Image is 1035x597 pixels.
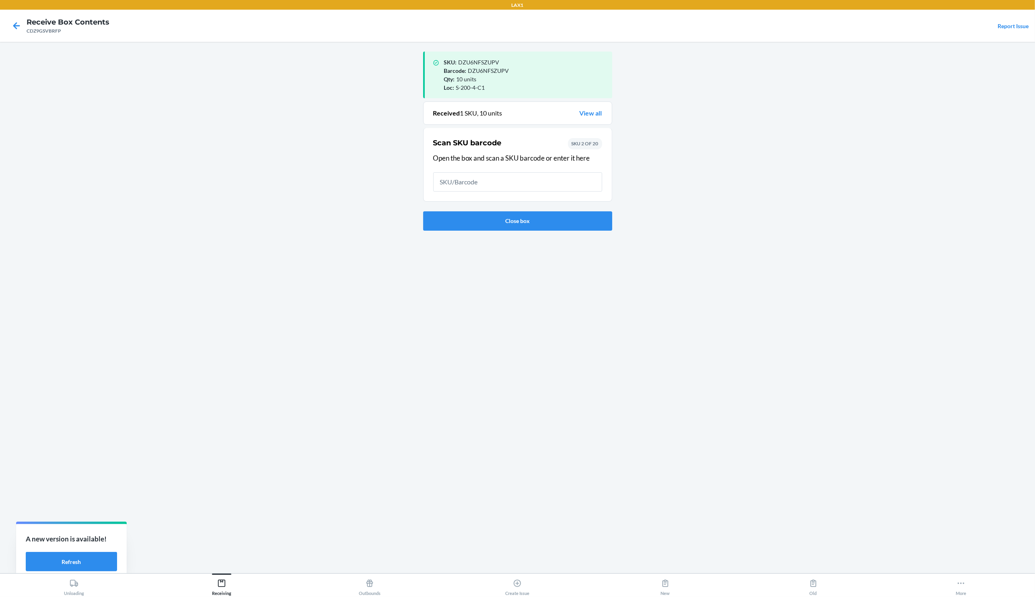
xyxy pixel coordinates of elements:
[998,23,1029,29] a: Report Issue
[809,576,818,596] div: Old
[444,574,592,596] button: Create Issue
[457,76,477,83] span: 10 units
[956,576,966,596] div: More
[505,576,529,596] div: Create Issue
[64,576,84,596] div: Unloading
[148,574,296,596] button: Receiving
[444,59,457,66] span: SKU :
[591,574,739,596] button: New
[359,576,381,596] div: Outbounds
[468,67,509,74] span: DZU6NFSZUPV
[433,153,602,163] p: Open the box and scan a SKU barcode or enter it here
[433,138,502,148] h2: Scan SKU barcode
[739,574,887,596] button: Old
[661,576,670,596] div: New
[444,67,467,74] span: Barcode :
[459,59,500,66] span: DZU6NFSZUPV
[572,140,599,147] p: SKU 2 OF 20
[512,2,524,9] p: LAX1
[423,211,612,231] button: Close box
[444,84,455,91] span: Loc :
[296,574,444,596] button: Outbounds
[456,84,485,91] span: S-200-4-C1
[26,552,117,571] button: Refresh
[444,76,455,83] span: Qty :
[580,108,602,118] a: View all
[212,576,231,596] div: Receiving
[27,27,109,35] div: CDZ9GSVBRFP
[26,534,117,544] p: A new version is available!
[27,17,109,27] h4: Receive Box Contents
[887,574,1035,596] button: More
[433,109,460,117] span: Received
[433,172,602,192] input: SKU/Barcode
[433,108,502,118] p: 1 SKU, 10 units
